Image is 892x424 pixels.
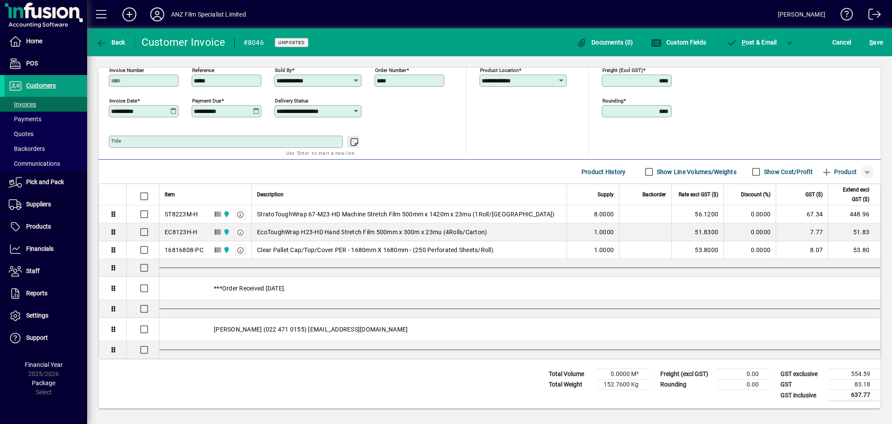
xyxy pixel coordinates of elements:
[544,380,597,390] td: Total Weight
[817,164,861,180] button: Product
[776,380,828,390] td: GST
[677,210,718,219] div: 56.1200
[192,98,221,104] mat-label: Payment due
[26,312,48,319] span: Settings
[26,290,47,297] span: Reports
[171,7,246,21] div: ANZ Film Specialist Limited
[597,369,649,380] td: 0.0000 M³
[828,241,880,259] td: 53.80
[828,223,880,241] td: 51.83
[726,39,777,46] span: ost & Email
[257,190,284,199] span: Description
[4,112,87,127] a: Payments
[722,34,781,50] button: Post & Email
[26,82,56,89] span: Customers
[869,39,873,46] span: S
[165,246,203,254] div: 16816808-PC
[257,246,493,254] span: Clear Pallet Cap/Top/Cover PER - 1680mm X 1680mm - (250 Perforated Sheets/Roll)
[776,390,828,401] td: GST inclusive
[165,190,175,199] span: Item
[275,67,292,73] mat-label: Sold by
[828,205,880,223] td: 448.96
[642,190,666,199] span: Backorder
[651,39,706,46] span: Custom Fields
[679,190,718,199] span: Rate excl GST ($)
[94,34,128,50] button: Back
[594,210,614,219] span: 8.0000
[597,380,649,390] td: 152.7600 Kg
[115,7,143,22] button: Add
[4,31,87,52] a: Home
[9,145,45,152] span: Backorders
[821,165,857,179] span: Product
[869,35,883,49] span: ave
[778,7,825,21] div: [PERSON_NAME]
[656,380,717,390] td: Rounding
[762,168,813,176] label: Show Cost/Profit
[159,277,880,300] div: ***Order Received [DATE].
[143,7,171,22] button: Profile
[96,39,125,46] span: Back
[776,205,828,223] td: 67.34
[142,35,226,49] div: Customer Invoice
[741,190,770,199] span: Discount (%)
[594,246,614,254] span: 1.0000
[4,156,87,171] a: Communications
[4,171,87,193] a: Pick and Pack
[578,164,629,180] button: Product History
[4,97,87,112] a: Invoices
[275,98,308,104] mat-label: Delivery status
[286,148,355,158] mat-hint: Use 'Enter' to start a new line
[26,60,38,67] span: POS
[723,205,776,223] td: 0.0000
[4,216,87,238] a: Products
[655,168,737,176] label: Show Line Volumes/Weights
[26,38,42,44] span: Home
[26,178,64,185] span: Pick and Pack
[776,369,828,380] td: GST exclusive
[828,390,881,401] td: 637.77
[723,241,776,259] td: 0.0000
[25,361,63,368] span: Financial Year
[742,39,746,46] span: P
[26,223,51,230] span: Products
[4,305,87,327] a: Settings
[834,185,869,204] span: Extend excl GST ($)
[26,267,40,274] span: Staff
[656,369,717,380] td: Freight (excl GST)
[221,245,231,255] span: AKL Warehouse
[4,141,87,156] a: Backorders
[834,2,853,30] a: Knowledge Base
[192,67,214,73] mat-label: Reference
[4,238,87,260] a: Financials
[4,53,87,75] a: POS
[574,34,635,50] button: Documents (0)
[830,34,854,50] button: Cancel
[26,201,51,208] span: Suppliers
[828,380,881,390] td: 83.18
[243,36,264,50] div: #8046
[862,2,881,30] a: Logout
[776,223,828,241] td: 7.77
[257,210,554,219] span: StratoToughWrap 67-M23-HD Machine Stretch Film 500mm x 1420m x 23mu (1Roll/[GEOGRAPHIC_DATA])
[9,116,41,123] span: Payments
[717,369,769,380] td: 0.00
[4,327,87,349] a: Support
[109,67,144,73] mat-label: Invoice number
[581,165,626,179] span: Product History
[221,227,231,237] span: AKL Warehouse
[159,318,880,341] div: [PERSON_NAME] (022 471 0155) [EMAIL_ADDRESS][DOMAIN_NAME]
[717,380,769,390] td: 0.00
[32,380,55,386] span: Package
[832,35,851,49] span: Cancel
[9,101,36,108] span: Invoices
[4,194,87,215] a: Suppliers
[4,260,87,282] a: Staff
[26,245,54,252] span: Financials
[278,40,305,45] span: Unposted
[602,67,643,73] mat-label: Freight (excl GST)
[649,34,708,50] button: Custom Fields
[221,209,231,219] span: AKL Warehouse
[594,228,614,236] span: 1.0000
[805,190,823,199] span: GST ($)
